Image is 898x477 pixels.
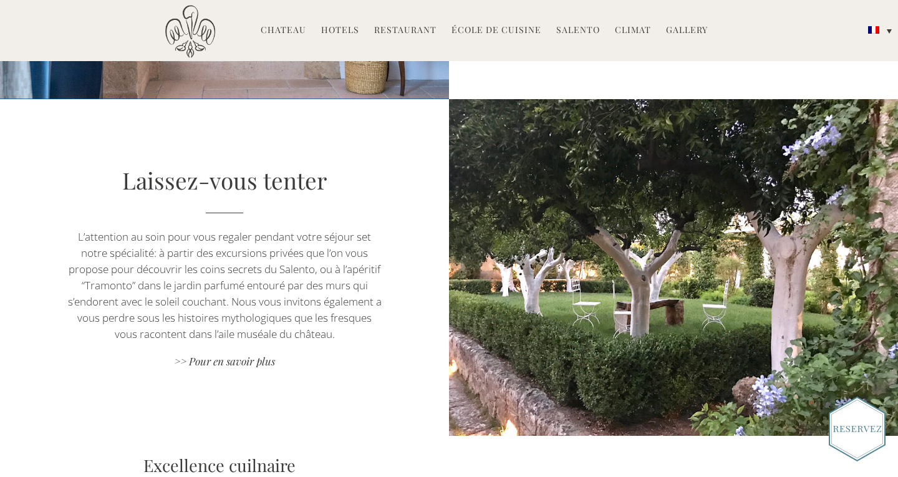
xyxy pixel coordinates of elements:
a: Salento [556,24,600,38]
img: Castello di Ugento [165,5,215,58]
a: Climat [615,24,651,38]
a: >> Pour en savoir plus [67,354,382,371]
a: Restaurant [374,24,437,38]
a: Chateau [261,24,306,38]
img: Français [868,26,879,34]
p: L’attention au soin pour vous regaler pendant votre séjour set notre spécialité: à partir des exc... [67,229,382,342]
img: Book_Button_French.png [829,397,886,461]
a: Laissez-vous tenter [122,165,327,195]
a: Gallery [666,24,708,38]
a: Hotels [321,24,359,38]
a: École de Cuisine [451,24,541,38]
